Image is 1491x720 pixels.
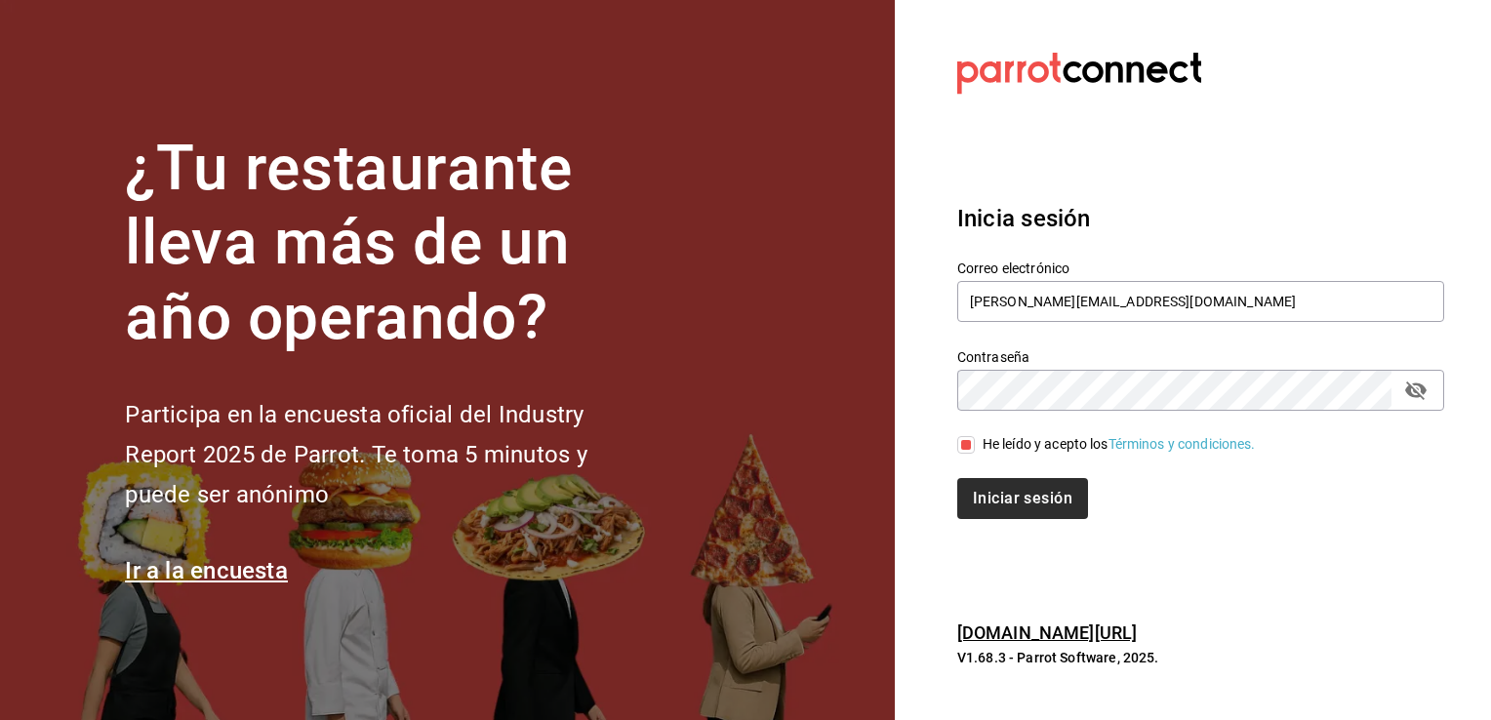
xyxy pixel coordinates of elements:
[125,395,652,514] h2: Participa en la encuesta oficial del Industry Report 2025 de Parrot. Te toma 5 minutos y puede se...
[957,478,1088,519] button: Iniciar sesión
[957,201,1444,236] h3: Inicia sesión
[957,648,1444,667] p: V1.68.3 - Parrot Software, 2025.
[1108,436,1256,452] a: Términos y condiciones.
[125,132,652,356] h1: ¿Tu restaurante lleva más de un año operando?
[983,434,1256,455] div: He leído y acepto los
[957,349,1444,363] label: Contraseña
[1399,374,1432,407] button: passwordField
[957,260,1444,274] label: Correo electrónico
[957,622,1137,643] a: [DOMAIN_NAME][URL]
[125,557,288,584] a: Ir a la encuesta
[957,281,1444,322] input: Ingresa tu correo electrónico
